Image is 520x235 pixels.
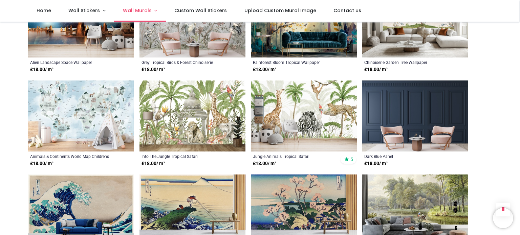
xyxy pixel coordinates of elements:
[253,154,334,159] a: Jungle Animals Tropical Safari
[30,154,112,159] a: Animals & Continents World Map Childrens Nursery Wallpaper
[37,7,51,14] span: Home
[142,154,223,159] a: Into The Jungle Tropical Safari
[142,160,165,167] strong: £ 18.00 / m²
[364,154,446,159] a: Dark Blue Panel
[364,60,446,65] a: Chinoiserie Garden Tree Wallpaper
[68,7,100,14] span: Wall Stickers
[364,160,388,167] strong: £ 18.00 / m²
[350,156,353,162] span: 5
[30,66,53,73] strong: £ 18.00 / m²
[362,80,468,151] img: Dark Blue Panel Wall Mural
[244,7,316,14] span: Upload Custom Mural Image
[142,66,165,73] strong: £ 18.00 / m²
[333,7,361,14] span: Contact us
[253,60,334,65] a: Rainforest Bloom Tropical Wallpaper
[139,80,245,151] img: Into The Jungle Tropical Safari Wall Mural
[493,208,513,228] iframe: Brevo live chat
[142,60,223,65] a: Grey Tropical Birds & Forest Chinoiserie Wallpaper
[28,80,134,151] img: Animals & Continents World Map Childrens Nursery Wall Mural Wallpaper
[30,60,112,65] a: Alien Landscape Space Wallpaper
[251,80,357,151] img: Jungle Animals Tropical Safari Wall Mural
[30,160,53,167] strong: £ 18.00 / m²
[253,66,276,73] strong: £ 18.00 / m²
[123,7,152,14] span: Wall Murals
[364,66,388,73] strong: £ 18.00 / m²
[253,160,276,167] strong: £ 18.00 / m²
[174,7,227,14] span: Custom Wall Stickers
